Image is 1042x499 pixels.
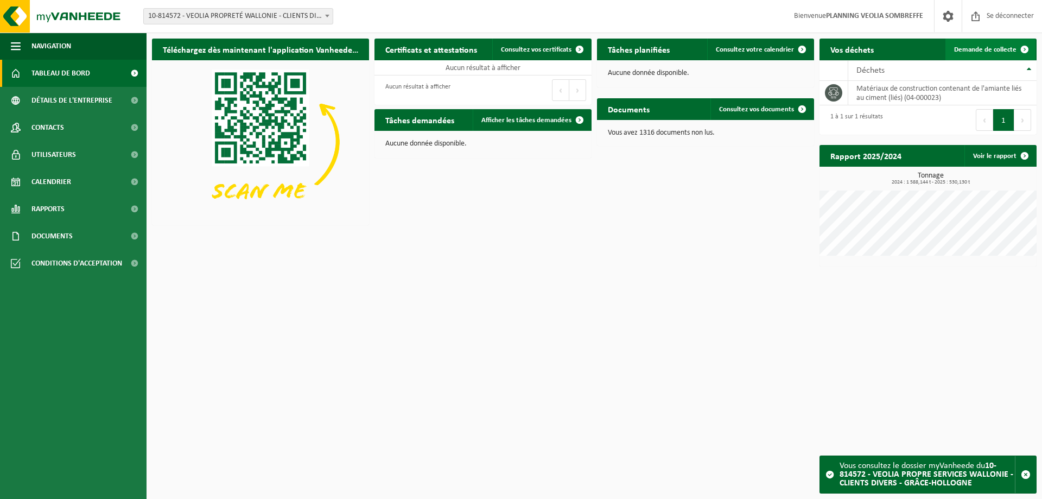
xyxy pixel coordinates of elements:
[976,109,993,131] button: Précédent
[148,12,396,20] font: 10-814572 - VEOLIA PROPRETÉ WALLONIE - CLIENTS DIVERS - GRÂCE-HOLLOGNE
[993,109,1014,131] button: 1
[31,124,64,132] font: Contacts
[719,106,794,113] font: Consultez vos documents
[569,79,586,101] button: Suivant
[385,140,467,148] font: Aucune donnée disponible.
[954,46,1016,53] font: Demande de collecte
[163,46,361,55] font: Téléchargez dès maintenant l'application Vanheede+ !
[826,12,923,20] font: PLANNING VEOLIA SOMBREFFE
[608,69,689,77] font: Aucune donnée disponible.
[830,46,874,55] font: Vos déchets
[945,39,1035,60] a: Demande de collecte
[144,9,333,24] span: 10-814572 - VEOLIA PROPRETÉ WALLONIE - CLIENTS DIVERS - GRÂCE-HOLLOGNE
[1001,117,1006,125] font: 1
[608,129,715,137] font: Vous avez 1316 documents non lus.
[856,66,885,75] font: Déchets
[385,46,477,55] font: Certificats et attestations
[473,109,590,131] a: Afficher les tâches demandées
[31,232,73,241] font: Documents
[31,42,71,50] font: Navigation
[31,205,65,213] font: Rapports
[794,12,826,20] font: Bienvenue
[608,46,670,55] font: Tâches planifiées
[716,46,794,53] font: Consultez votre calendrier
[143,8,333,24] span: 10-814572 - VEOLIA PROPRETÉ WALLONIE - CLIENTS DIVERS - GRÂCE-HOLLOGNE
[830,113,883,120] font: 1 à 1 sur 1 résultats
[501,46,571,53] font: Consultez vos certificats
[492,39,590,60] a: Consultez vos certificats
[385,117,454,125] font: Tâches demandées
[31,70,90,78] font: Tableau de bord
[1014,109,1031,131] button: Suivant
[840,462,985,470] font: Vous consultez le dossier myVanheede du
[608,106,650,115] font: Documents
[964,145,1035,167] a: Voir le rapport
[31,97,112,105] font: Détails de l'entreprise
[31,260,122,268] font: Conditions d'acceptation
[446,64,520,72] font: Aucun résultat à afficher
[973,153,1016,160] font: Voir le rapport
[918,172,944,180] font: Tonnage
[892,179,970,185] font: 2024 : 1 588,144 t - 2025 : 530,130 t
[987,12,1034,20] font: Se déconnecter
[840,462,1013,488] font: 10-814572 - VEOLIA PROPRE SERVICES WALLONIE - CLIENTS DIVERS - GRÂCE-HOLLOGNE
[856,85,1021,102] font: matériaux de construction contenant de l'amiante liés au ciment (liés) (04-000023)
[552,79,569,101] button: Précédent
[710,98,813,120] a: Consultez vos documents
[152,60,369,223] img: Téléchargez l'application VHEPlus
[707,39,813,60] a: Consultez votre calendrier
[481,117,571,124] font: Afficher les tâches demandées
[31,178,71,186] font: Calendrier
[385,84,450,90] font: Aucun résultat à afficher
[31,151,76,159] font: Utilisateurs
[830,153,901,161] font: Rapport 2025/2024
